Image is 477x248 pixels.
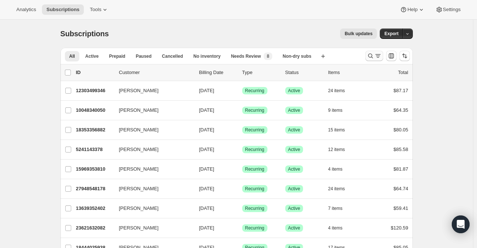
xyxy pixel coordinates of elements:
[119,107,159,114] span: [PERSON_NAME]
[288,127,300,133] span: Active
[60,30,109,38] span: Subscriptions
[119,205,159,212] span: [PERSON_NAME]
[76,205,113,212] p: 13639352402
[288,88,300,94] span: Active
[245,205,264,211] span: Recurring
[394,147,408,152] span: $85.58
[407,7,417,13] span: Help
[328,147,345,153] span: 12 items
[76,185,113,192] p: 27948548178
[119,224,159,232] span: [PERSON_NAME]
[328,186,345,192] span: 24 items
[119,165,159,173] span: [PERSON_NAME]
[288,107,300,113] span: Active
[76,184,408,194] div: 27948548178[PERSON_NAME][DATE]SuccessRecurringSuccessActive24 items$64.74
[85,53,99,59] span: Active
[76,164,408,174] div: 15969353810[PERSON_NAME][DATE]SuccessRecurringSuccessActive4 items$81.87
[76,105,408,115] div: 10048340050[PERSON_NAME][DATE]SuccessRecurringSuccessActive9 items$64.35
[340,29,377,39] button: Bulk updates
[119,185,159,192] span: [PERSON_NAME]
[42,4,84,15] button: Subscriptions
[76,144,408,155] div: 5241143378[PERSON_NAME][DATE]SuccessRecurringSuccessActive12 items$85.58
[69,53,75,59] span: All
[395,4,429,15] button: Help
[328,69,365,76] div: Items
[109,53,125,59] span: Prepaid
[328,105,351,115] button: 9 items
[328,86,353,96] button: 24 items
[199,225,214,231] span: [DATE]
[76,86,408,96] div: 12303499346[PERSON_NAME][DATE]SuccessRecurringSuccessActive24 items$87.17
[245,166,264,172] span: Recurring
[288,186,300,192] span: Active
[76,107,113,114] p: 10048340050
[115,222,189,234] button: [PERSON_NAME]
[115,163,189,175] button: [PERSON_NAME]
[119,69,193,76] p: Customer
[394,127,408,133] span: $80.05
[76,223,408,233] div: 23621632082[PERSON_NAME][DATE]SuccessRecurringSuccessActive4 items$120.59
[46,7,79,13] span: Subscriptions
[398,69,408,76] p: Total
[199,69,236,76] p: Billing Date
[85,4,113,15] button: Tools
[394,166,408,172] span: $81.87
[115,144,189,155] button: [PERSON_NAME]
[245,88,264,94] span: Recurring
[119,87,159,94] span: [PERSON_NAME]
[199,127,214,133] span: [DATE]
[119,126,159,134] span: [PERSON_NAME]
[328,164,351,174] button: 4 items
[199,147,214,152] span: [DATE]
[199,88,214,93] span: [DATE]
[267,53,269,59] span: 8
[193,53,220,59] span: No inventory
[452,215,470,233] div: Open Intercom Messenger
[76,165,113,173] p: 15969353810
[288,205,300,211] span: Active
[76,69,113,76] p: ID
[76,146,113,153] p: 5241143378
[391,225,408,231] span: $120.59
[328,203,351,214] button: 7 items
[328,223,351,233] button: 4 items
[76,203,408,214] div: 13639352402[PERSON_NAME][DATE]SuccessRecurringSuccessActive7 items$59.41
[199,107,214,113] span: [DATE]
[76,224,113,232] p: 23621632082
[76,126,113,134] p: 18353356882
[384,31,398,37] span: Export
[288,166,300,172] span: Active
[317,51,329,61] button: Create new view
[115,124,189,136] button: [PERSON_NAME]
[394,205,408,211] span: $59.41
[345,31,372,37] span: Bulk updates
[242,69,279,76] div: Type
[245,186,264,192] span: Recurring
[245,107,264,113] span: Recurring
[76,125,408,135] div: 18353356882[PERSON_NAME][DATE]SuccessRecurringSuccessActive15 items$80.05
[328,184,353,194] button: 24 items
[76,69,408,76] div: IDCustomerBilling DateTypeStatusItemsTotal
[285,69,322,76] p: Status
[288,225,300,231] span: Active
[231,53,261,59] span: Needs Review
[365,51,383,61] button: Search and filter results
[328,144,353,155] button: 12 items
[136,53,152,59] span: Paused
[283,53,311,59] span: Non-dry subs
[245,127,264,133] span: Recurring
[245,147,264,153] span: Recurring
[16,7,36,13] span: Analytics
[328,127,345,133] span: 15 items
[328,225,343,231] span: 4 items
[115,183,189,195] button: [PERSON_NAME]
[328,107,343,113] span: 9 items
[12,4,40,15] button: Analytics
[288,147,300,153] span: Active
[328,125,353,135] button: 15 items
[199,186,214,191] span: [DATE]
[386,51,397,61] button: Customize table column order and visibility
[394,107,408,113] span: $64.35
[90,7,101,13] span: Tools
[431,4,465,15] button: Settings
